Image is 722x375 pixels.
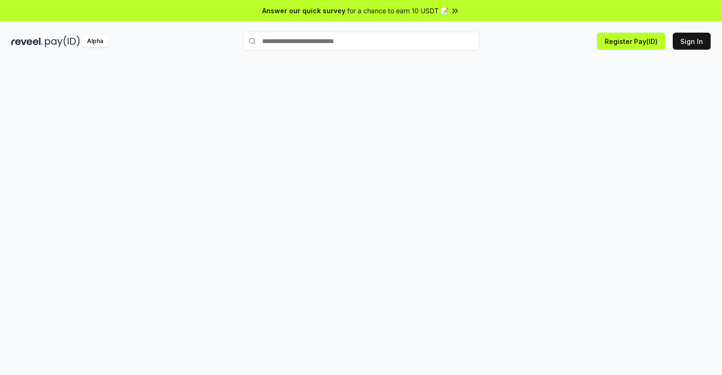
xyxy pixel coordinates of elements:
[45,35,80,47] img: pay_id
[597,33,665,50] button: Register Pay(ID)
[82,35,108,47] div: Alpha
[11,35,43,47] img: reveel_dark
[673,33,711,50] button: Sign In
[262,6,345,16] span: Answer our quick survey
[347,6,449,16] span: for a chance to earn 10 USDT 📝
